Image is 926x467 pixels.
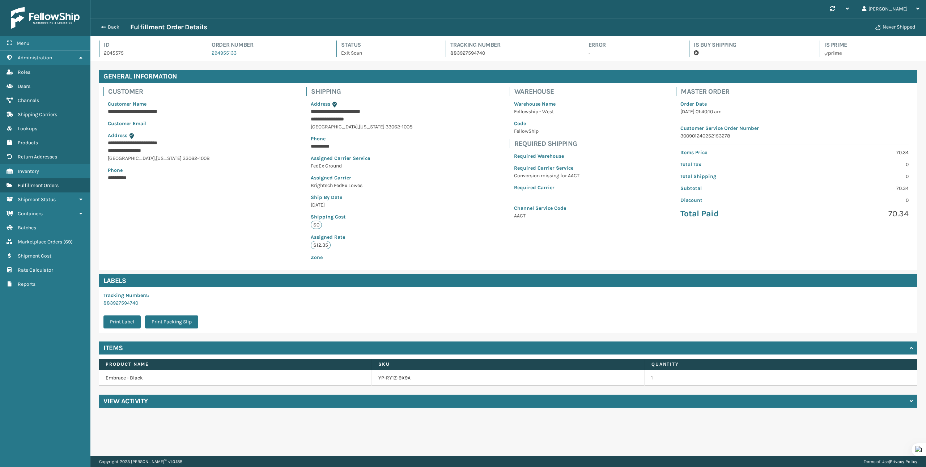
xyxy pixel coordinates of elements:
span: Containers [18,211,43,217]
p: Total Tax [680,161,790,168]
h4: Error [589,41,676,49]
span: Fulfillment Orders [18,182,59,188]
h4: Items [103,344,123,352]
span: 33062-1008 [386,124,413,130]
span: Administration [18,55,52,61]
label: SKU [378,361,638,368]
img: logo [11,7,80,29]
p: 70.34 [799,184,909,192]
span: Reports [18,281,35,287]
span: Channels [18,97,39,103]
span: Shipment Status [18,196,56,203]
h4: Shipping [311,87,417,96]
a: Terms of Use [864,459,889,464]
label: Product Name [106,361,365,368]
i: Never Shipped [875,25,880,30]
span: Shipment Cost [18,253,51,259]
span: [GEOGRAPHIC_DATA] [108,155,155,161]
p: Total Shipping [680,173,790,180]
td: 1 [645,370,917,386]
p: $12.35 [311,241,331,249]
p: [DATE] 01:40:10 am [680,108,909,115]
button: Print Packing Slip [145,315,198,328]
a: Privacy Policy [890,459,917,464]
p: Fellowship - West [514,108,579,115]
p: FellowShip [514,127,579,135]
p: Brightech FedEx Lowes [311,182,413,189]
span: Roles [18,69,30,75]
span: Tracking Numbers : [103,292,149,298]
p: 2045575 [104,49,194,57]
h4: View Activity [103,397,148,406]
h4: Order Number [212,41,323,49]
p: Exit Scan [341,49,432,57]
p: Phone [311,135,413,143]
p: Conversion missing for AACT [514,172,579,179]
p: AACT [514,212,579,220]
p: 70.34 [799,208,909,219]
p: Required Warehouse [514,152,579,160]
span: Batches [18,225,36,231]
p: [DATE] [311,201,413,209]
span: ( 69 ) [63,239,73,245]
span: Menu [17,40,29,46]
p: 0 [799,196,909,204]
label: Quantity [651,361,911,368]
p: 0 [799,161,909,168]
p: Assigned Rate [311,233,413,241]
span: Users [18,83,30,89]
p: - [589,49,676,57]
span: , [358,124,359,130]
a: YP-RY1Z-9X9A [378,374,411,382]
span: Inventory [18,168,39,174]
p: Customer Service Order Number [680,124,909,132]
span: Rate Calculator [18,267,53,273]
p: Discount [680,196,790,204]
span: Return Addresses [18,154,57,160]
p: Channel Service Code [514,204,579,212]
p: Warehouse Name [514,100,579,108]
p: Zone [311,254,413,261]
h4: Is Buy Shipping [694,41,807,49]
span: Address [311,101,330,107]
p: Required Carrier Service [514,164,579,172]
p: 70.34 [799,149,909,156]
p: $0 [311,221,322,229]
a: 883927594740 [103,300,138,306]
span: 33062-1008 [183,155,210,161]
p: Items Price [680,149,790,156]
p: 300901240252153278 [680,132,909,140]
span: Lookups [18,126,37,132]
h4: Master Order [681,87,913,96]
span: Marketplace Orders [18,239,62,245]
h4: Warehouse [514,87,584,96]
h4: Customer [108,87,214,96]
h4: Tracking Number [450,41,571,49]
p: Order Date [680,100,909,108]
p: Ship By Date [311,194,413,201]
span: [GEOGRAPHIC_DATA] [311,124,358,130]
h4: Id [104,41,194,49]
div: | [864,456,917,467]
p: 0 [799,173,909,180]
h4: Status [341,41,432,49]
p: Shipping Cost [311,213,413,221]
p: Assigned Carrier [311,174,413,182]
p: Customer Name [108,100,210,108]
p: Customer Email [108,120,210,127]
span: Shipping Carriers [18,111,57,118]
p: Total Paid [680,208,790,219]
span: Products [18,140,38,146]
span: Address [108,132,127,139]
p: Copyright 2023 [PERSON_NAME]™ v 1.0.188 [99,456,182,467]
button: Never Shipped [871,20,919,34]
td: Embrace - Black [99,370,372,386]
p: Subtotal [680,184,790,192]
p: Code [514,120,579,127]
a: 294955133 [212,50,237,56]
p: Required Carrier [514,184,579,191]
h4: General Information [99,70,917,83]
h4: Required Shipping [514,139,584,148]
p: 883927594740 [450,49,571,57]
span: [US_STATE] [359,124,385,130]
